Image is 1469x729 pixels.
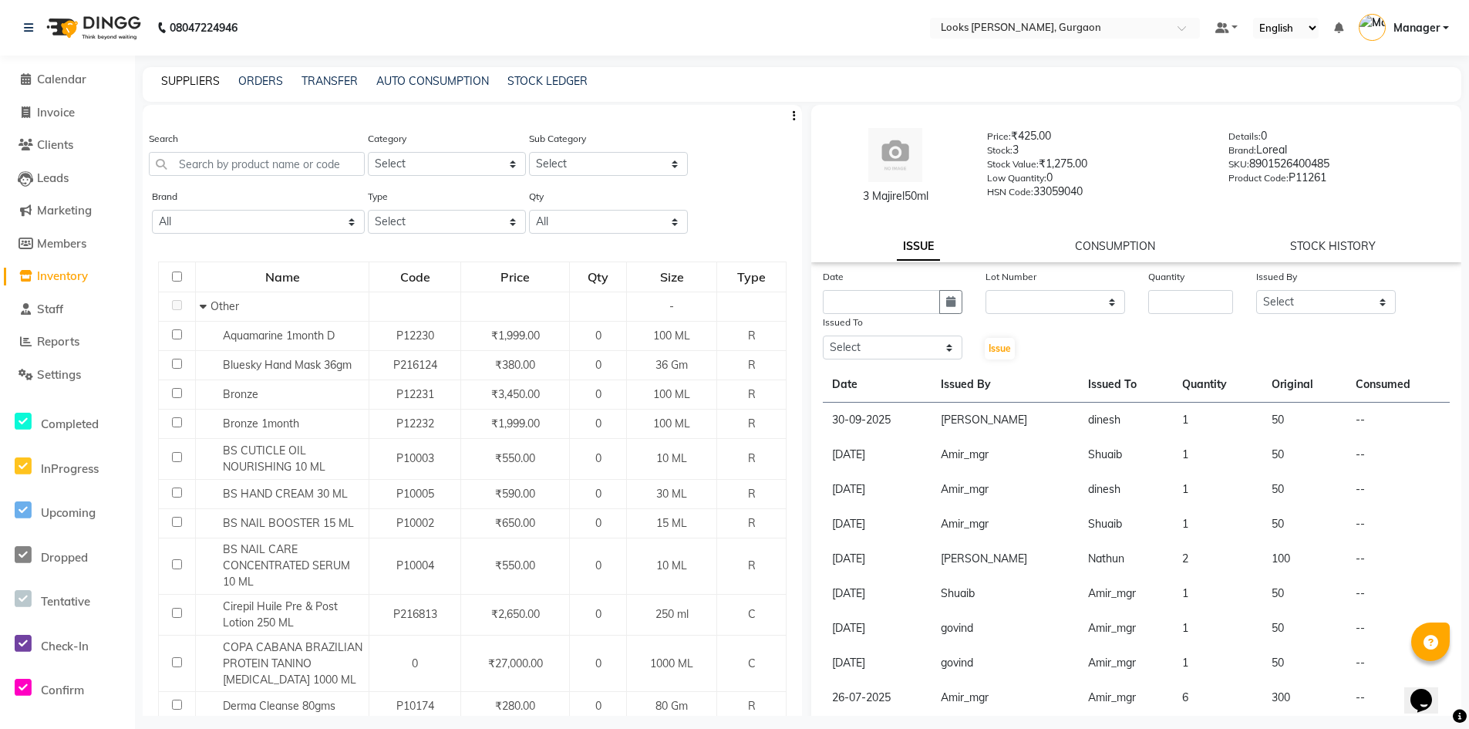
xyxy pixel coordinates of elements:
div: Size [628,263,716,291]
a: STOCK HISTORY [1290,239,1376,253]
a: Settings [4,366,131,384]
span: 100 ML [653,387,690,401]
span: 0 [595,487,601,501]
div: P11261 [1228,170,1446,191]
span: 100 ML [653,417,690,430]
span: Calendar [37,72,86,86]
span: BS HAND CREAM 30 ML [223,487,348,501]
td: 50 [1262,646,1347,680]
span: P10003 [396,451,434,465]
button: Issue [985,338,1015,359]
td: Amir_mgr [932,680,1079,715]
label: Lot Number [986,270,1036,284]
span: P10004 [396,559,434,572]
span: R [748,699,756,713]
th: Issued By [932,367,1079,403]
td: [DATE] [823,646,932,680]
div: 0 [1228,128,1446,150]
a: Leads [4,170,131,187]
span: 0 [595,387,601,401]
span: ₹650.00 [495,516,535,530]
td: 50 [1262,403,1347,438]
label: Quantity [1148,270,1184,284]
td: 2 [1173,542,1262,576]
a: ISSUE [897,233,940,261]
a: Members [4,235,131,253]
td: Shuaib [1079,437,1173,472]
td: Shuaib [932,576,1079,611]
th: Quantity [1173,367,1262,403]
span: Bronze [223,387,258,401]
th: Consumed [1346,367,1450,403]
span: R [748,559,756,572]
td: 50 [1262,472,1347,507]
td: 30-09-2025 [823,403,932,438]
span: Tentative [41,594,90,609]
span: R [748,487,756,501]
a: AUTO CONSUMPTION [376,74,489,88]
span: Leads [37,170,69,185]
span: 10 ML [656,451,687,465]
td: 1 [1173,472,1262,507]
span: ₹280.00 [495,699,535,713]
a: Reports [4,333,131,351]
div: Type [718,263,785,291]
span: Members [37,236,86,251]
a: Calendar [4,71,131,89]
label: Issued To [823,316,863,329]
span: Invoice [37,105,75,120]
span: 0 [595,516,601,530]
td: -- [1346,646,1450,680]
a: Invoice [4,104,131,122]
td: -- [1346,403,1450,438]
div: Qty [571,263,625,291]
td: 6 [1173,680,1262,715]
span: 0 [595,656,601,670]
td: Amir_mgr [932,472,1079,507]
td: -- [1346,611,1450,646]
td: 50 [1262,576,1347,611]
span: InProgress [41,461,99,476]
label: SKU: [1228,157,1249,171]
div: 3 [987,142,1205,164]
td: [PERSON_NAME] [932,403,1079,438]
span: BS NAIL CARE CONCENTRATED SERUM 10 ML [223,542,350,589]
span: P12231 [396,387,434,401]
div: 8901526400485 [1228,156,1446,177]
div: Loreal [1228,142,1446,164]
span: ₹3,450.00 [491,387,540,401]
td: 26-07-2025 [823,680,932,715]
label: Stock: [987,143,1012,157]
td: [DATE] [823,576,932,611]
img: Manager [1359,14,1386,41]
span: Other [211,299,239,313]
span: COPA CABANA BRAZILIAN PROTEIN TANINO [MEDICAL_DATA] 1000 ML [223,640,362,687]
td: 100 [1262,542,1347,576]
span: P216813 [393,607,437,621]
label: Sub Category [529,132,586,146]
span: Clients [37,137,73,152]
td: 50 [1262,611,1347,646]
div: ₹1,275.00 [987,156,1205,177]
td: govind [932,646,1079,680]
div: 33059040 [987,184,1205,205]
a: TRANSFER [302,74,358,88]
span: ₹1,999.00 [491,417,540,430]
label: Issued By [1256,270,1297,284]
th: Original [1262,367,1347,403]
span: Settings [37,367,81,382]
input: Search by product name or code [149,152,365,176]
td: 1 [1173,437,1262,472]
td: -- [1346,507,1450,542]
span: Check-In [41,639,89,653]
span: P10005 [396,487,434,501]
label: Brand [152,190,177,204]
label: Stock Value: [987,157,1039,171]
span: 15 ML [656,516,687,530]
span: ₹1,999.00 [491,329,540,343]
td: 50 [1262,507,1347,542]
a: ORDERS [238,74,283,88]
span: Bronze 1month [223,417,299,430]
a: CONSUMPTION [1075,239,1155,253]
td: -- [1346,472,1450,507]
